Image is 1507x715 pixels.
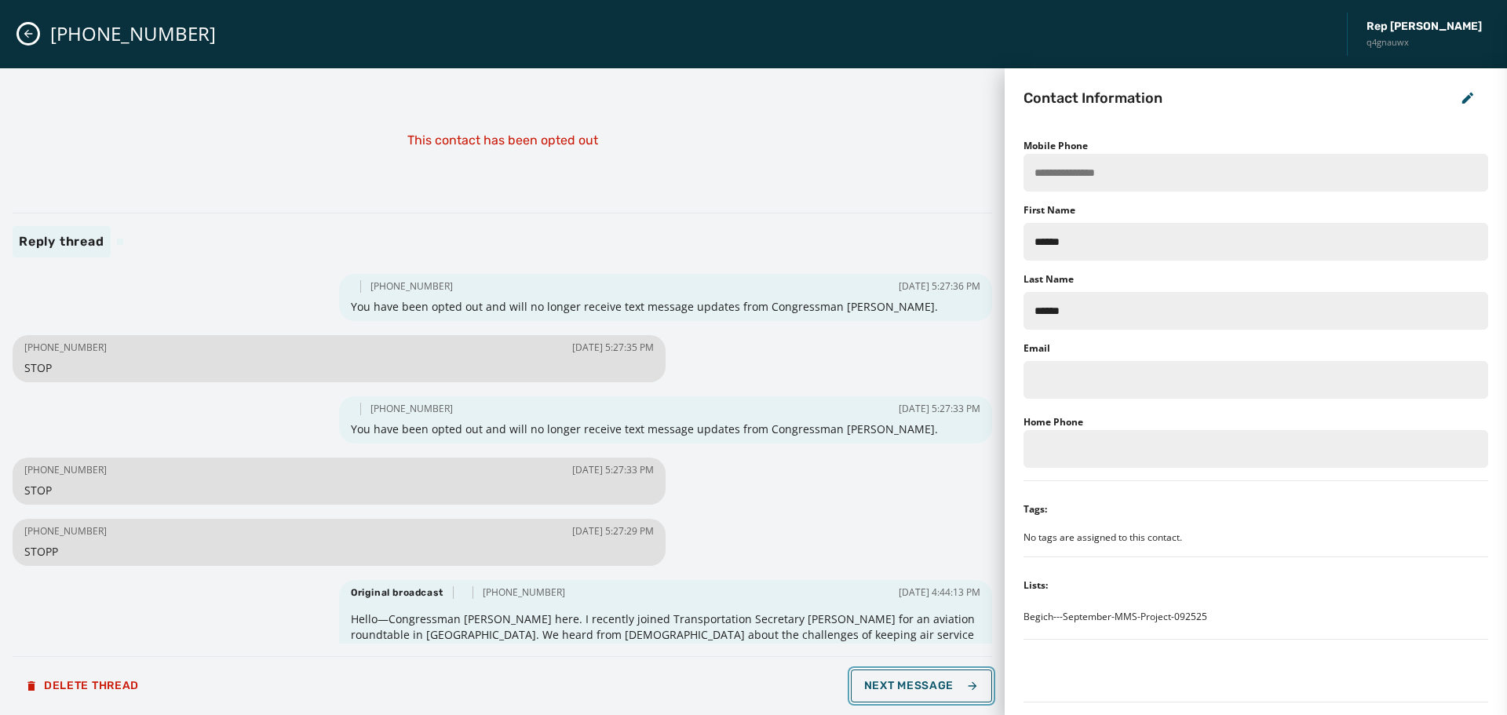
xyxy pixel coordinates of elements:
[1024,503,1047,516] div: Tags:
[24,544,654,560] span: STOPP
[1024,273,1074,286] label: Last Name
[1024,139,1088,152] label: Mobile Phone
[351,611,980,706] span: Hello—Congressman [PERSON_NAME] here. I recently joined Transportation Secretary [PERSON_NAME] fo...
[370,280,453,293] span: [PHONE_NUMBER]
[1024,87,1162,109] h2: Contact Information
[1024,204,1075,217] label: First Name
[851,669,992,702] button: Next Message
[1367,36,1482,49] span: q4gnauwx
[483,586,565,599] span: [PHONE_NUMBER]
[1024,342,1050,355] label: Email
[351,586,443,599] span: Original broadcast
[899,280,980,293] span: [DATE] 5:27:36 PM
[1367,19,1482,35] span: Rep [PERSON_NAME]
[24,360,654,376] span: STOP
[370,403,453,415] span: [PHONE_NUMBER]
[572,341,654,354] span: [DATE] 5:27:35 PM
[407,131,598,150] p: This contact has been opted out
[572,464,654,476] span: [DATE] 5:27:33 PM
[1024,415,1083,429] label: Home Phone
[899,403,980,415] span: [DATE] 5:27:33 PM
[1024,579,1048,592] div: Lists:
[351,421,980,437] span: You have been opted out and will no longer receive text message updates from Congressman [PERSON_...
[351,299,980,315] span: You have been opted out and will no longer receive text message updates from Congressman [PERSON_...
[1024,531,1488,544] div: No tags are assigned to this contact.
[864,680,979,692] span: Next Message
[572,525,654,538] span: [DATE] 5:27:29 PM
[1024,611,1207,623] span: Begich---September-MMS-Project-092525
[899,586,980,599] span: [DATE] 4:44:13 PM
[24,483,654,498] span: STOP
